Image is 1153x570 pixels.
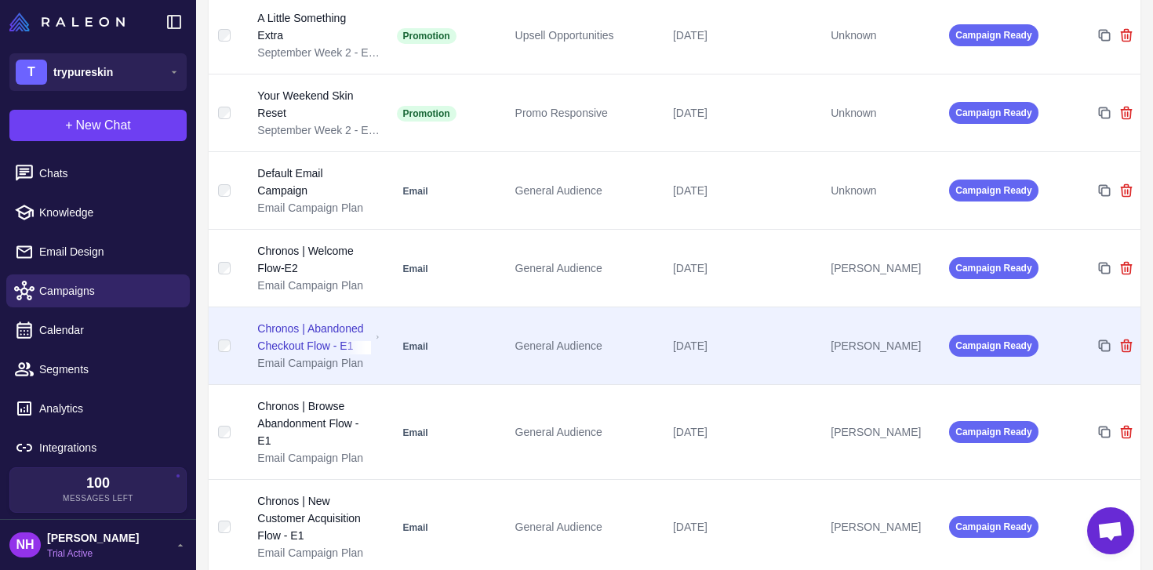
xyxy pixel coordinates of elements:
div: Open chat [1087,507,1134,554]
span: Promotion [397,28,456,44]
div: [PERSON_NAME] [831,423,937,441]
a: Analytics [6,392,190,425]
div: [DATE] [673,518,818,536]
button: Ttrypureskin [9,53,187,91]
div: Chronos | Welcome Flow-E2 [257,242,368,277]
div: Email Campaign Plan [257,199,380,216]
span: Campaign Ready [949,335,1038,357]
img: Raleon Logo [9,13,125,31]
div: General Audience [515,518,660,536]
span: Trial Active [47,546,139,561]
div: Chronos | Browse Abandonment Flow - E1 [257,398,370,449]
div: Unknown [831,27,937,44]
span: Campaign Ready [949,421,1038,443]
a: Segments [6,353,190,386]
span: Campaigns [39,282,177,300]
span: Messages Left [63,492,133,504]
span: 100 [86,476,110,490]
a: Calendar [6,314,190,347]
div: September Week 2 - Education & Targeted Offers [257,44,380,61]
span: Email [397,261,435,277]
div: General Audience [515,337,660,354]
div: Chronos | Abandoned Checkout Flow - E1 [257,320,370,354]
span: trypureskin [53,64,113,81]
a: Email Design [6,235,190,268]
span: Calendar [39,321,177,339]
span: Campaign Ready [949,516,1038,538]
div: [PERSON_NAME] [831,337,937,354]
a: Raleon Logo [9,13,131,31]
div: [PERSON_NAME] [831,518,937,536]
span: Email [397,183,435,199]
div: [DATE] [673,182,818,199]
span: Promotion [397,106,456,122]
div: Your Weekend Skin Reset [257,87,367,122]
div: [PERSON_NAME] [831,260,937,277]
div: Unknown [831,104,937,122]
div: Default Email Campaign [257,165,366,199]
span: + [65,116,72,135]
span: Email [397,339,435,354]
div: A Little Something Extra [257,9,366,44]
span: Campaign Ready [949,102,1038,124]
a: Integrations [6,431,190,464]
span: New Chat [76,116,131,135]
div: [DATE] [673,104,818,122]
span: Campaign Ready [949,257,1038,279]
span: Integrations [39,439,177,456]
div: Email Campaign Plan [257,354,380,372]
span: Campaign Ready [949,24,1038,46]
a: Campaigns [6,274,190,307]
div: NH [9,532,41,557]
span: Email [397,425,435,441]
div: [DATE] [673,337,818,354]
span: Analytics [39,400,177,417]
div: General Audience [515,260,660,277]
div: General Audience [515,182,660,199]
div: Upsell Opportunities [515,27,660,44]
div: [DATE] [673,27,818,44]
div: T [16,60,47,85]
span: Knowledge [39,204,177,221]
span: [PERSON_NAME] [47,529,139,546]
div: Chronos | New Customer Acquisition Flow - E1 [257,492,371,544]
div: Email Campaign Plan [257,544,380,561]
a: Chats [6,157,190,190]
div: [DATE] [673,260,818,277]
div: Unknown [831,182,937,199]
a: Knowledge [6,196,190,229]
div: General Audience [515,423,660,441]
div: September Week 2 - Education & Targeted Offers [257,122,380,139]
span: Segments [39,361,177,378]
span: Campaign Ready [949,180,1038,201]
button: +New Chat [9,110,187,141]
span: Email Design [39,243,177,260]
span: Email [397,520,435,536]
div: Promo Responsive [515,104,660,122]
span: Chats [39,165,177,182]
div: Email Campaign Plan [257,277,380,294]
div: [DATE] [673,423,818,441]
div: Email Campaign Plan [257,449,380,467]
